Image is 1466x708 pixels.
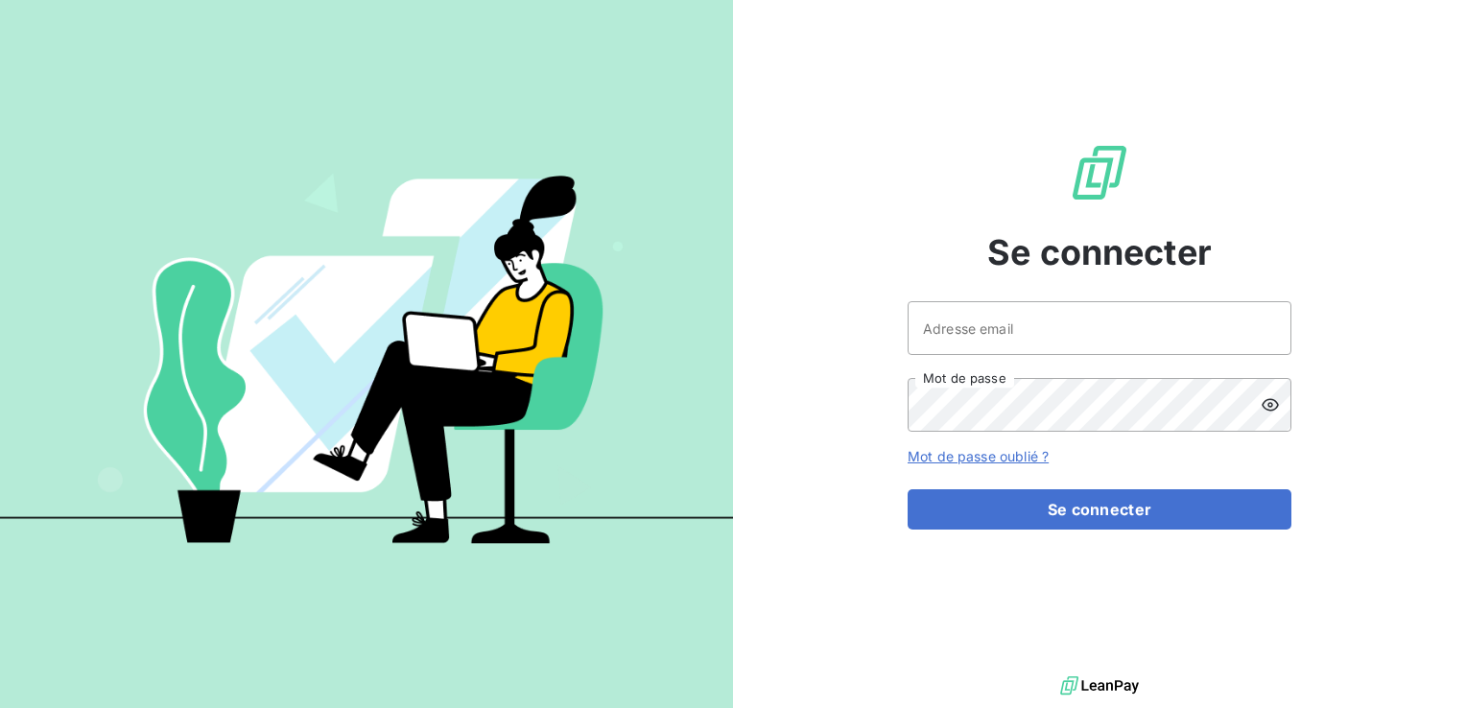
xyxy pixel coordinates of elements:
[987,226,1212,278] span: Se connecter
[1060,672,1139,700] img: logo
[1069,142,1130,203] img: Logo LeanPay
[908,489,1291,530] button: Se connecter
[908,301,1291,355] input: placeholder
[908,448,1049,464] a: Mot de passe oublié ?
